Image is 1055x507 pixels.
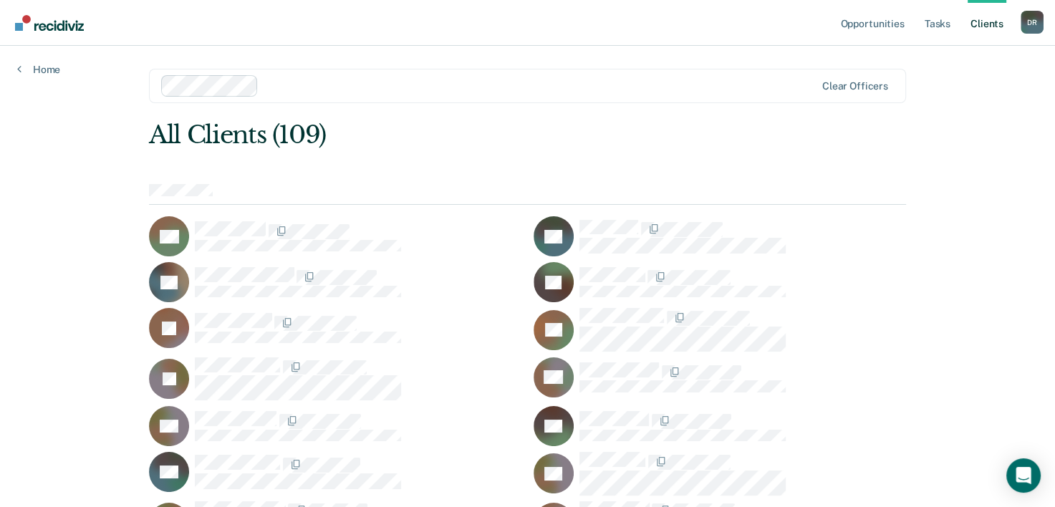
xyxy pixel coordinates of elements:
div: All Clients (109) [149,120,754,150]
img: Recidiviz [15,15,84,31]
button: Profile dropdown button [1021,11,1044,34]
a: Home [17,63,60,76]
div: Clear officers [822,80,888,92]
div: D R [1021,11,1044,34]
div: Open Intercom Messenger [1006,458,1041,493]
